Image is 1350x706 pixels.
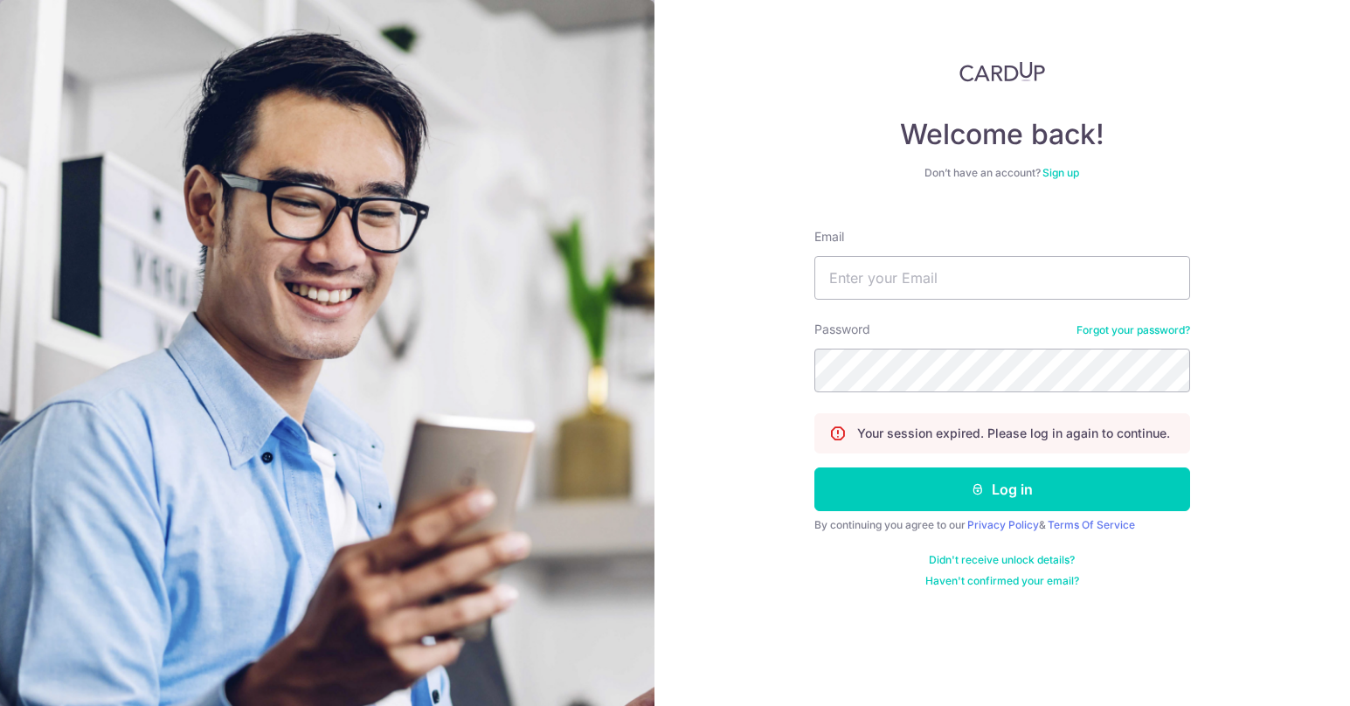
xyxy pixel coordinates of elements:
[857,425,1170,442] p: Your session expired. Please log in again to continue.
[959,61,1045,82] img: CardUp Logo
[814,321,870,338] label: Password
[1042,166,1079,179] a: Sign up
[814,467,1190,511] button: Log in
[929,553,1075,567] a: Didn't receive unlock details?
[814,228,844,246] label: Email
[967,518,1039,531] a: Privacy Policy
[814,518,1190,532] div: By continuing you agree to our &
[814,117,1190,152] h4: Welcome back!
[1077,323,1190,337] a: Forgot your password?
[814,166,1190,180] div: Don’t have an account?
[1048,518,1135,531] a: Terms Of Service
[814,256,1190,300] input: Enter your Email
[925,574,1079,588] a: Haven't confirmed your email?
